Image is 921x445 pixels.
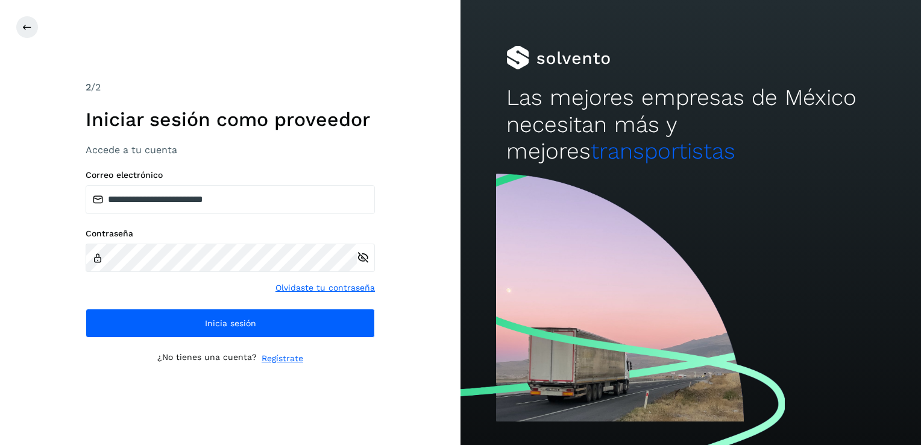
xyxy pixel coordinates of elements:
label: Correo electrónico [86,170,375,180]
h1: Iniciar sesión como proveedor [86,108,375,131]
button: Inicia sesión [86,309,375,338]
label: Contraseña [86,229,375,239]
div: /2 [86,80,375,95]
span: transportistas [591,138,735,164]
p: ¿No tienes una cuenta? [157,352,257,365]
h3: Accede a tu cuenta [86,144,375,156]
a: Olvidaste tu contraseña [275,282,375,294]
span: 2 [86,81,91,93]
a: Regístrate [262,352,303,365]
span: Inicia sesión [205,319,256,327]
h2: Las mejores empresas de México necesitan más y mejores [506,84,875,165]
